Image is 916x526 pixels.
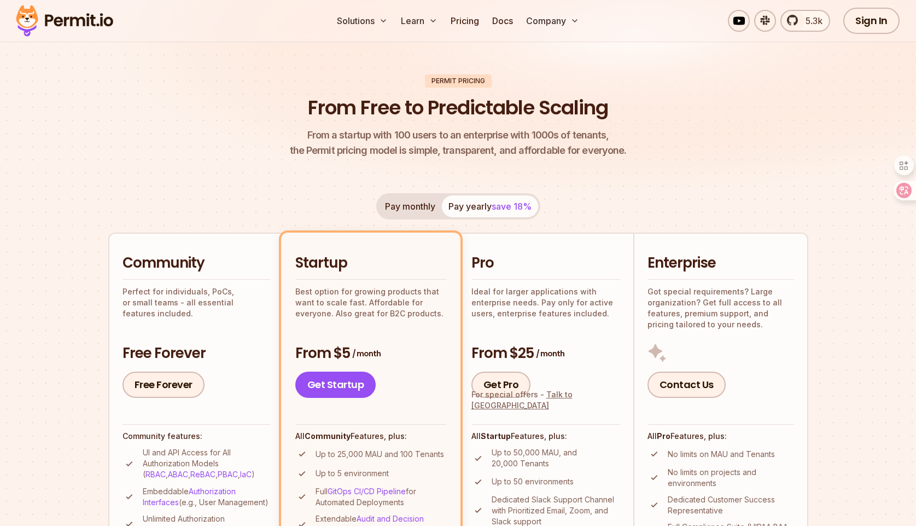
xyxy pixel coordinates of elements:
[481,431,511,441] strong: Startup
[488,10,517,32] a: Docs
[122,372,205,398] a: Free Forever
[290,128,627,158] p: the Permit pricing model is simple, transparent, and affordable for everyone.
[668,467,794,489] p: No limits on projects and environments
[218,470,238,479] a: PBAC
[143,486,270,508] p: Embeddable (e.g., User Management)
[308,94,608,122] h1: From Free to Predictable Scaling
[143,447,270,480] p: UI and API Access for All Authorization Models ( , , , , )
[780,10,830,32] a: 5.3k
[471,372,531,398] a: Get Pro
[492,447,620,469] p: Up to 50,000 MAU, and 20,000 Tenants
[396,10,442,32] button: Learn
[168,470,188,479] a: ABAC
[295,372,376,398] a: Get Startup
[352,348,381,359] span: / month
[471,344,620,363] h3: From $25
[295,253,446,273] h2: Startup
[290,128,627,143] span: From a startup with 100 users to an enterprise with 1000s of tenants,
[536,348,564,359] span: / month
[332,10,392,32] button: Solutions
[471,286,620,319] p: Ideal for larger applications with enterprise needs. Pay only for active users, enterprise featur...
[647,253,794,273] h2: Enterprise
[316,449,444,460] p: Up to 25,000 MAU and 100 Tenants
[647,372,726,398] a: Contact Us
[305,431,351,441] strong: Community
[647,431,794,442] h4: All Features, plus:
[295,431,446,442] h4: All Features, plus:
[647,286,794,330] p: Got special requirements? Large organization? Get full access to all features, premium support, a...
[11,2,118,39] img: Permit logo
[190,470,215,479] a: ReBAC
[471,253,620,273] h2: Pro
[799,14,822,27] span: 5.3k
[522,10,584,32] button: Company
[668,449,775,460] p: No limits on MAU and Tenants
[122,253,270,273] h2: Community
[657,431,670,441] strong: Pro
[240,470,252,479] a: IaC
[471,431,620,442] h4: All Features, plus:
[668,494,794,516] p: Dedicated Customer Success Representative
[316,468,389,479] p: Up to 5 environment
[122,286,270,319] p: Perfect for individuals, PoCs, or small teams - all essential features included.
[425,74,492,88] div: Permit Pricing
[843,8,900,34] a: Sign In
[122,431,270,442] h4: Community features:
[316,486,446,508] p: Full for Automated Deployments
[143,487,236,507] a: Authorization Interfaces
[295,344,446,363] h3: From $5
[492,476,574,487] p: Up to 50 environments
[471,389,620,411] div: For special offers -
[378,195,442,217] button: Pay monthly
[295,286,446,319] p: Best option for growing products that want to scale fast. Affordable for everyone. Also great for...
[145,470,166,479] a: RBAC
[328,487,406,496] a: GitOps CI/CD Pipeline
[446,10,483,32] a: Pricing
[122,344,270,363] h3: Free Forever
